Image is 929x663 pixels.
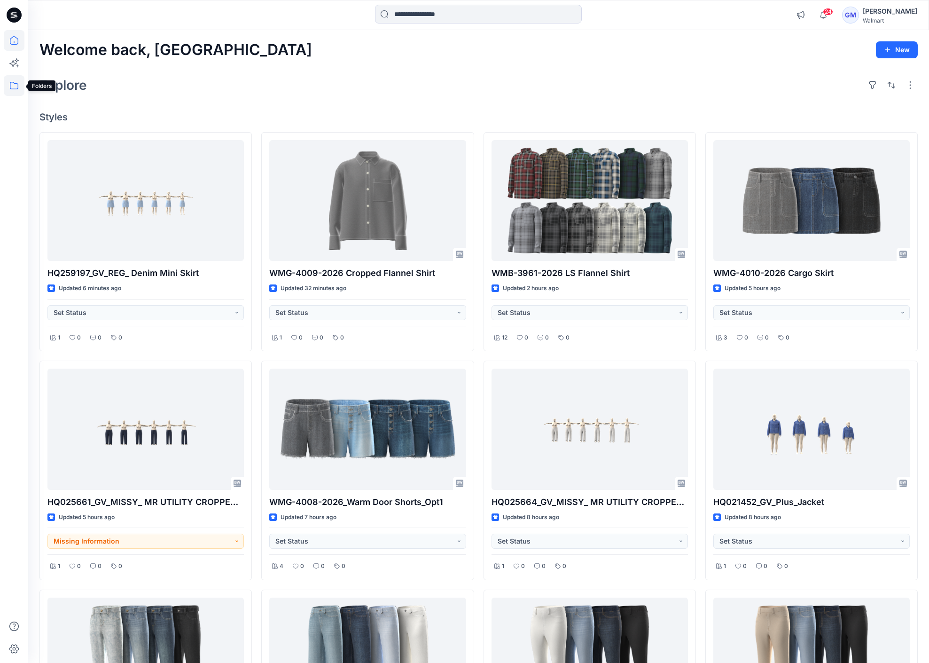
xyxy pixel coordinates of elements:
a: WMB-3961-2026 LS Flannel Shirt [492,140,688,261]
a: HQ021452_GV_Plus_Jacket [713,369,910,489]
button: New [876,41,918,58]
p: 1 [58,561,60,571]
p: Updated 2 hours ago [503,284,559,293]
a: WMG-4010-2026 Cargo Skirt [713,140,910,261]
div: Walmart [863,17,917,24]
p: 0 [118,561,122,571]
a: WMG-4008-2026_Warm Door Shorts_Opt1 [269,369,466,489]
p: 1 [724,561,726,571]
p: 12 [502,333,507,343]
p: 3 [724,333,727,343]
p: 0 [545,333,549,343]
p: 0 [784,561,788,571]
p: Updated 8 hours ago [503,513,559,522]
p: 1 [58,333,60,343]
p: 0 [744,333,748,343]
h2: Welcome back, [GEOGRAPHIC_DATA] [39,41,312,59]
p: Updated 8 hours ago [725,513,781,522]
p: Updated 7 hours ago [281,513,336,522]
p: 0 [786,333,789,343]
p: HQ259197_GV_REG_ Denim Mini Skirt [47,267,244,280]
p: 0 [98,333,101,343]
p: WMB-3961-2026 LS Flannel Shirt [492,267,688,280]
p: 0 [77,561,81,571]
h2: Explore [39,78,87,93]
p: 0 [765,333,769,343]
p: 0 [342,561,345,571]
p: 0 [524,333,528,343]
p: 0 [98,561,101,571]
a: HQ025661_GV_MISSY_ MR UTILITY CROPPED STRAIGHT LEG [47,369,244,489]
p: 0 [764,561,767,571]
p: 0 [77,333,81,343]
p: WMG-4008-2026_Warm Door Shorts_Opt1 [269,496,466,509]
p: HQ025661_GV_MISSY_ MR UTILITY CROPPED STRAIGHT LEG [47,496,244,509]
p: Updated 5 hours ago [725,284,781,293]
p: 0 [340,333,344,343]
p: HQ025664_GV_MISSY_ MR UTILITY CROPPED STRAIGHT LEG [492,496,688,509]
p: 0 [321,561,325,571]
p: Updated 32 minutes ago [281,284,346,293]
p: 0 [743,561,747,571]
p: Updated 5 hours ago [59,513,115,522]
p: HQ021452_GV_Plus_Jacket [713,496,910,509]
p: 1 [280,333,282,343]
a: WMG-4009-2026 Cropped Flannel Shirt [269,140,466,261]
p: WMG-4010-2026 Cargo Skirt [713,267,910,280]
p: Updated 6 minutes ago [59,284,121,293]
p: 0 [118,333,122,343]
h4: Styles [39,111,918,123]
p: 0 [542,561,546,571]
p: 0 [521,561,525,571]
p: 0 [300,561,304,571]
div: [PERSON_NAME] [863,6,917,17]
p: 0 [566,333,570,343]
p: 4 [280,561,283,571]
p: WMG-4009-2026 Cropped Flannel Shirt [269,267,466,280]
a: HQ025664_GV_MISSY_ MR UTILITY CROPPED STRAIGHT LEG [492,369,688,489]
p: 0 [299,333,303,343]
a: HQ259197_GV_REG_ Denim Mini Skirt [47,140,244,261]
p: 1 [502,561,504,571]
p: 0 [320,333,323,343]
span: 24 [823,8,833,16]
p: 0 [562,561,566,571]
div: GM [842,7,859,24]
